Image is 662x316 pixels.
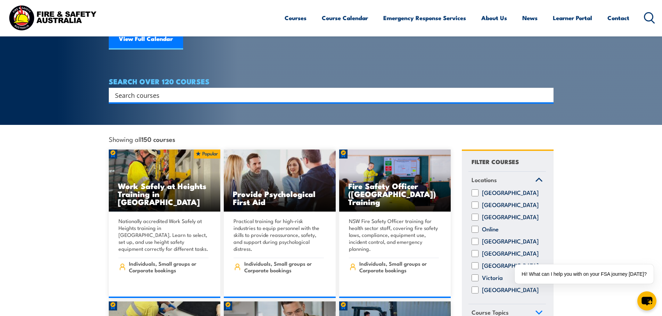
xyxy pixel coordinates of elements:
p: NSW Fire Safety Officer training for health sector staff, covering fire safety laws, compliance, ... [349,217,439,252]
a: About Us [481,9,507,27]
a: View Full Calendar [109,29,183,50]
label: Online [482,226,499,233]
img: Work Safely at Heights Training (1) [109,150,221,212]
label: [GEOGRAPHIC_DATA] [482,189,539,196]
form: Search form [116,90,540,100]
a: Work Safely at Heights Training in [GEOGRAPHIC_DATA] [109,150,221,212]
a: Fire Safety Officer ([GEOGRAPHIC_DATA]) Training [339,150,451,212]
h4: SEARCH OVER 120 COURSES [109,77,554,85]
span: Individuals, Small groups or Corporate bookings [129,260,209,273]
a: Contact [607,9,629,27]
h4: FILTER COURSES [472,157,519,166]
p: Practical training for high-risk industries to equip personnel with the skills to provide reassur... [234,217,324,252]
a: Locations [468,172,546,190]
h3: Provide Psychological First Aid [233,190,327,206]
label: Victoria [482,274,503,281]
span: Showing all [109,135,175,143]
label: [GEOGRAPHIC_DATA] [482,287,539,293]
a: Courses [285,9,307,27]
span: Individuals, Small groups or Corporate bookings [359,260,439,273]
a: Provide Psychological First Aid [224,150,336,212]
label: [GEOGRAPHIC_DATA] [482,262,539,269]
label: [GEOGRAPHIC_DATA] [482,250,539,257]
label: [GEOGRAPHIC_DATA] [482,238,539,245]
input: Search input [115,90,538,100]
a: Emergency Response Services [383,9,466,27]
label: [GEOGRAPHIC_DATA] [482,214,539,221]
img: Fire Safety Advisor [339,150,451,212]
a: News [522,9,538,27]
p: Nationally accredited Work Safely at Heights training in [GEOGRAPHIC_DATA]. Learn to select, set ... [118,217,209,252]
button: chat-button [637,291,656,310]
h3: Work Safely at Heights Training in [GEOGRAPHIC_DATA] [118,182,212,206]
span: Individuals, Small groups or Corporate bookings [244,260,324,273]
a: Learner Portal [553,9,592,27]
a: Course Calendar [322,9,368,27]
span: Locations [472,175,497,185]
button: Search magnifier button [541,90,551,100]
div: Hi! What can I help you with on your FSA journey [DATE]? [515,264,654,284]
img: Mental Health First Aid Training Course from Fire & Safety Australia [224,150,336,212]
strong: 150 courses [141,134,175,144]
label: [GEOGRAPHIC_DATA] [482,202,539,208]
h3: Fire Safety Officer ([GEOGRAPHIC_DATA]) Training [348,182,442,206]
